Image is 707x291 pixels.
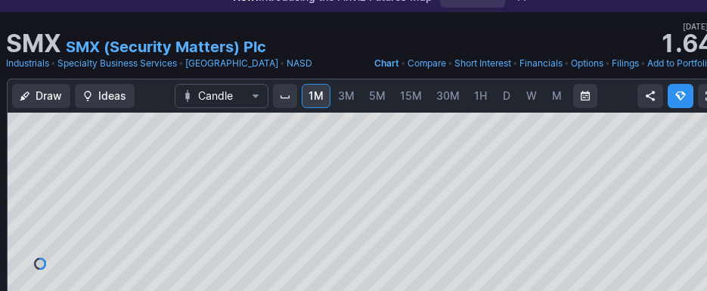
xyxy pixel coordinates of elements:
span: 1H [474,89,487,102]
a: SMX (Security Matters) Plc [66,36,266,57]
a: 30M [429,84,467,108]
span: 3M [338,89,355,102]
a: Filings [612,56,639,71]
a: Short Interest [454,56,511,71]
a: Options [571,56,603,71]
span: 5M [369,89,386,102]
span: Filings [612,57,639,69]
button: Explore new features [668,84,693,108]
span: M [552,89,562,102]
a: Financials [519,56,563,71]
a: 3M [331,84,361,108]
a: NASD [287,56,312,71]
span: • [605,56,610,71]
span: Compare [408,57,446,69]
a: 1H [467,84,494,108]
button: Range [573,84,597,108]
a: 15M [393,84,429,108]
span: • [513,56,518,71]
a: Chart [374,56,399,71]
button: Chart Type [175,84,268,108]
span: Ideas [98,88,126,104]
span: • [51,56,56,71]
span: Candle [198,88,245,104]
a: Specialty Business Services [57,56,177,71]
button: Ideas [75,84,135,108]
a: W [519,84,544,108]
a: Compare [408,56,446,71]
span: D [503,89,510,102]
span: • [640,56,646,71]
a: M [544,84,569,108]
a: [GEOGRAPHIC_DATA] [185,56,278,71]
a: 1M [302,84,330,108]
span: • [448,56,453,71]
h1: SMX [6,32,61,56]
span: Chart [374,57,399,69]
button: Interval [273,84,297,108]
span: • [401,56,406,71]
a: D [495,84,519,108]
a: Industrials [6,56,49,71]
span: • [178,56,184,71]
button: Draw [12,84,70,108]
span: W [526,89,537,102]
span: • [564,56,569,71]
a: 5M [362,84,392,108]
span: Draw [36,88,62,104]
span: 30M [436,89,460,102]
span: 1M [309,89,324,102]
span: • [280,56,285,71]
span: 15M [400,89,422,102]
